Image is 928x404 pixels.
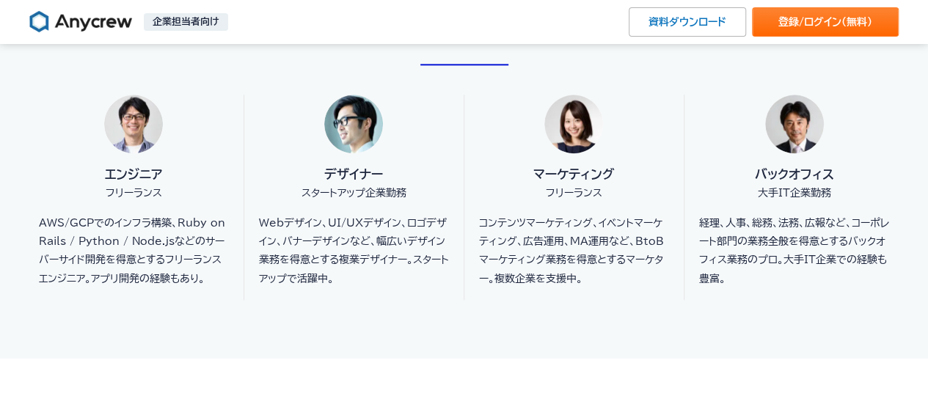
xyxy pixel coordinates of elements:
p: エンジニア [24,165,244,184]
a: 登録/ログイン（無料） [752,7,899,37]
p: デザイナー [244,165,464,184]
p: フリーランス [464,184,684,202]
p: バックオフィス [684,165,905,184]
p: 企業担当者向け [144,13,228,31]
p: 経理、人事、総務、法務、広報など、コーポレート部門の業務全般を得意とするバックオフィス業務のプロ。大手IT企業での経験も豊富。 [684,214,905,288]
img: Anycrew [29,10,132,34]
input: エニィクルーのプライバシーポリシーに同意する* [4,367,13,377]
p: フリーランス [24,184,244,202]
p: AWS/GCPでのインフラ構築、Ruby on Rails / Python / Node.jsなどのサーバーサイド開発を得意とするフリーランスエンジニア。アプリ開発の経験もあり。 [24,214,244,288]
p: Webデザイン、UI/UXデザイン、ロゴデザイン、バナーデザインなど、幅広いデザイン業務を得意とする複業デザイナー。スタートアップで活躍中。 [244,214,464,288]
span: エニィクルーの に同意する [17,367,246,379]
span: （無料） [841,17,872,27]
a: プライバシーポリシー [89,367,191,379]
p: スタートアップ企業勤務 [244,184,464,202]
p: 大手IT企業勤務 [684,184,905,202]
p: コンテンツマーケティング、イベントマーケティング、広告運用、MA運用など、BtoBマーケティング業務を得意とするマーケター。複数企業を支援中。 [464,214,684,288]
p: マーケティング [464,165,684,184]
a: 資料ダウンロード [629,7,746,37]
